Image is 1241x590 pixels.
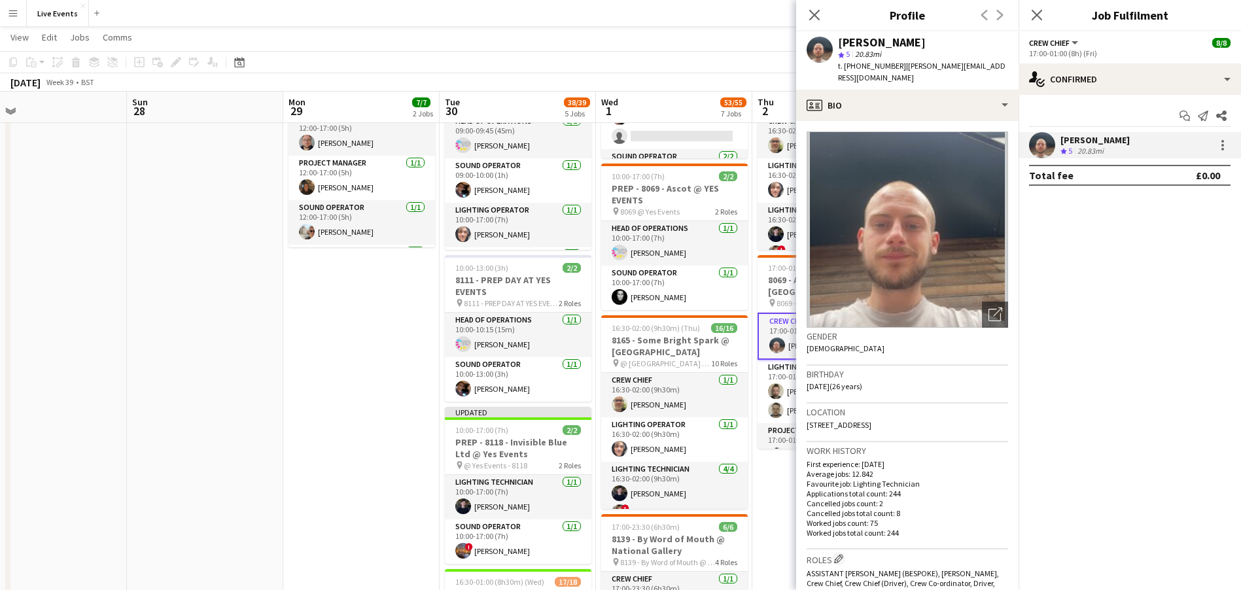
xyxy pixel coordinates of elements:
app-card-role: Head of Operations1/110:00-17:00 (7h)[PERSON_NAME] [601,221,748,266]
span: 16/16 [711,323,737,333]
h3: 8165 - Some Bright Spark @ [GEOGRAPHIC_DATA] [601,334,748,358]
app-card-role: Sound Operator1/110:00-17:00 (7h)[PERSON_NAME] [601,266,748,310]
img: Crew avatar or photo [807,131,1008,328]
span: 8/8 [1212,38,1231,48]
span: Crew Chief [1029,38,1070,48]
span: 2/2 [563,263,581,273]
app-card-role: Production Director1/1 [445,247,591,292]
span: 2/2 [719,171,737,181]
span: 8069 - Ascot @ [GEOGRAPHIC_DATA] [777,298,871,308]
h3: 8139 - By Word of Mouth @ National Gallery [601,533,748,557]
div: BST [81,77,94,87]
app-job-card: 16:30-02:00 (9h30m) (Thu)16/168165 - Some Bright Spark @ [GEOGRAPHIC_DATA] @ [GEOGRAPHIC_DATA] - ... [601,315,748,509]
h3: Birthday [807,368,1008,380]
span: | [PERSON_NAME][EMAIL_ADDRESS][DOMAIN_NAME] [838,61,1005,82]
h3: 8111 - PREP DAY AT YES EVENTS [445,274,591,298]
span: 5 [846,49,850,59]
div: 7 Jobs [721,109,746,118]
span: 1 [599,103,618,118]
span: 2/2 [563,425,581,435]
h3: 8069 - Ascot @ [GEOGRAPHIC_DATA] [758,274,904,298]
app-card-role: Lighting Operator1/110:00-17:00 (7h)[PERSON_NAME] [445,203,591,247]
app-job-card: 17:00-01:00 (8h) (Fri)8/88069 - Ascot @ [GEOGRAPHIC_DATA] 8069 - Ascot @ [GEOGRAPHIC_DATA]7 Roles... [758,255,904,449]
button: Crew Chief [1029,38,1080,48]
span: 2 Roles [559,460,581,470]
p: Cancelled jobs count: 2 [807,498,1008,508]
span: Tue [445,96,460,108]
span: @ Yes Events - 8118 [464,460,527,470]
span: 8111 - PREP DAY AT YES EVENTS [464,298,559,308]
p: Cancelled jobs total count: 8 [807,508,1008,518]
span: 17/18 [555,577,581,587]
app-card-role: Sound Operator1/110:00-13:00 (3h)[PERSON_NAME] [445,357,591,402]
h3: PREP - 8118 - Invisible Blue Ltd @ Yes Events [445,436,591,460]
span: 38/39 [564,97,590,107]
app-job-card: 16:30-02:00 (9h30m) (Fri)16/168206 - Some Bright Spark @ [GEOGRAPHIC_DATA] @ [GEOGRAPHIC_DATA] - ... [758,56,904,250]
p: Worked jobs total count: 244 [807,528,1008,538]
app-card-role: Lighting Technician1/110:00-17:00 (7h)[PERSON_NAME] [445,475,591,519]
button: Live Events [27,1,89,26]
app-card-role: Crew Chief1/117:00-01:00 (8h)[PERSON_NAME] [758,313,904,360]
a: Comms [97,29,137,46]
app-card-role: Project Manager1/117:00-01:00 (8h) [758,423,904,468]
div: 17:00-01:00 (8h) (Fri) [1029,48,1231,58]
span: ! [465,543,473,551]
div: 5 Jobs [565,109,589,118]
p: Favourite job: Lighting Technician [807,479,1008,489]
div: 09:00-17:00 (8h)5/58165/8206 - PREP DAY AT YES EVENTS 8165 - PREP DAY AT YES EVENTS5 RolesHead of... [445,56,591,250]
app-card-role: Sound Operator1/110:00-17:00 (7h)![PERSON_NAME] [445,519,591,564]
span: t. [PHONE_NUMBER] [838,61,906,71]
span: 30 [443,103,460,118]
span: 8069 @ Yes Events [620,207,680,217]
app-card-role: Lighting Technician2/217:00-01:00 (8h)[PERSON_NAME][PERSON_NAME] [758,360,904,423]
h3: PREP - 8069 - Ascot @ YES EVENTS [601,182,748,206]
app-card-role: Sound Technician1/1 [288,245,435,289]
span: 7/7 [412,97,430,107]
span: 8139 - By Word of Mouth @ National Gallery [620,557,715,567]
app-card-role: Sound Operator2/2 [601,149,748,213]
span: 2 [756,103,774,118]
app-job-card: 10:00-17:00 (7h)2/2PREP - 8069 - Ascot @ YES EVENTS 8069 @ Yes Events2 RolesHead of Operations1/1... [601,164,748,310]
h3: Job Fulfilment [1019,7,1241,24]
span: [DEMOGRAPHIC_DATA] [807,343,884,353]
app-card-role: Lighting Technician4/416:30-02:00 (9h30m)[PERSON_NAME]![PERSON_NAME] [601,462,748,563]
div: Total fee [1029,169,1074,182]
app-card-role: Head of Operations1/110:00-10:15 (15m)[PERSON_NAME] [445,313,591,357]
span: 4 Roles [715,557,737,567]
p: Average jobs: 12.842 [807,469,1008,479]
div: Updated [445,407,591,417]
span: [DATE] (26 years) [807,381,862,391]
div: 2 Jobs [413,109,433,118]
app-card-role: Crew Chief1/116:30-02:00 (9h30m)[PERSON_NAME] [601,373,748,417]
div: Confirmed [1019,63,1241,95]
h3: Roles [807,552,1008,566]
app-card-role: Lighting Technician4/416:30-02:00 (9h30m)[PERSON_NAME]![PERSON_NAME] [758,203,904,304]
span: 53/55 [720,97,746,107]
span: Thu [758,96,774,108]
div: 12:00-17:00 (5h)4/4REHEARSALS - 8165 - Some Bright Spark @ [GEOGRAPHIC_DATA] @ [GEOGRAPHIC_DATA] ... [288,54,435,247]
div: 20.83mi [1075,146,1106,157]
span: 10:00-17:00 (7h) [612,171,665,181]
span: Mon [288,96,306,108]
span: 16:30-02:00 (9h30m) (Thu) [612,323,700,333]
div: [PERSON_NAME] [1060,134,1130,146]
div: £0.00 [1196,169,1220,182]
div: [DATE] [10,76,41,89]
span: [STREET_ADDRESS] [807,420,871,430]
h3: Work history [807,445,1008,457]
span: Comms [103,31,132,43]
div: Open photos pop-in [982,302,1008,328]
span: ! [778,245,786,253]
div: 10:00-13:00 (3h)2/28111 - PREP DAY AT YES EVENTS 8111 - PREP DAY AT YES EVENTS2 RolesHead of Oper... [445,255,591,402]
span: 2 Roles [715,207,737,217]
span: Jobs [70,31,90,43]
span: 6/6 [719,522,737,532]
span: Week 39 [43,77,76,87]
app-card-role: Crew Chief1/116:30-02:00 (9h30m)[PERSON_NAME] [758,114,904,158]
app-card-role: Lighting Operator1/116:30-02:00 (9h30m)[PERSON_NAME] [601,417,748,462]
a: Jobs [65,29,95,46]
span: 17:00-01:00 (8h) (Fri) [768,263,836,273]
div: Updated10:00-17:00 (7h)2/2PREP - 8118 - Invisible Blue Ltd @ Yes Events @ Yes Events - 81182 Role... [445,407,591,564]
